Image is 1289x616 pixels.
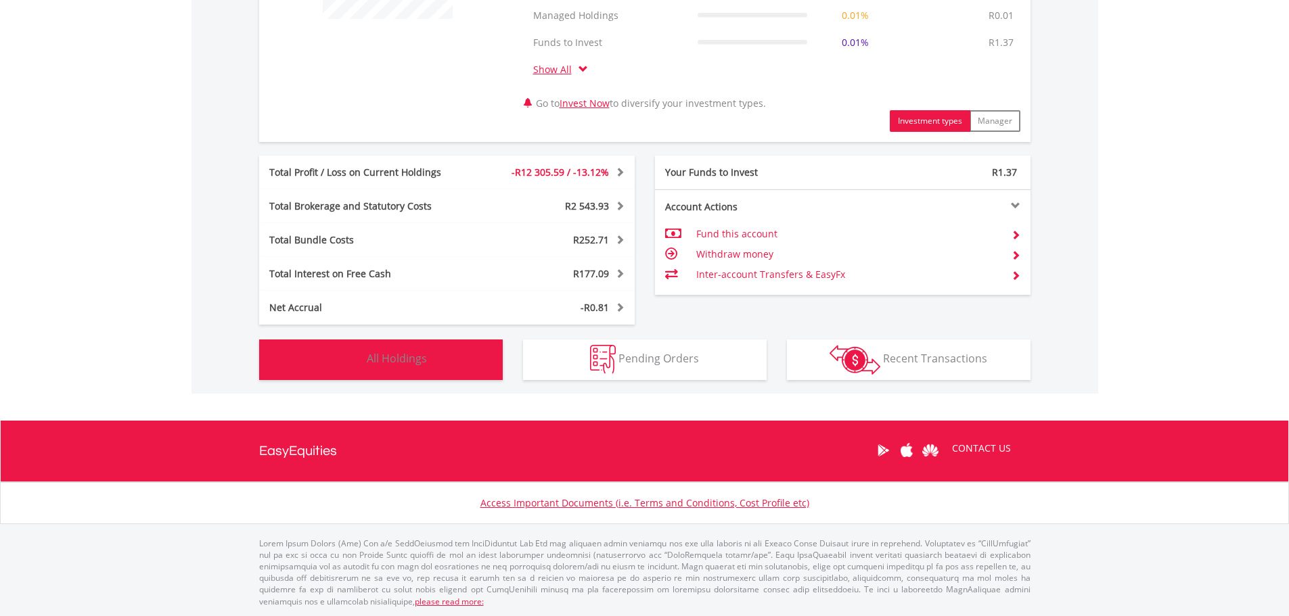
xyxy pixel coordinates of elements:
[335,345,364,374] img: holdings-wht.png
[814,29,897,56] td: 0.01%
[259,339,503,380] button: All Holdings
[259,166,478,179] div: Total Profit / Loss on Current Holdings
[259,233,478,247] div: Total Bundle Costs
[565,199,609,212] span: R2 543.93
[512,166,609,179] span: -R12 305.59 / -13.12%
[872,429,895,471] a: Google Play
[696,244,1000,264] td: Withdraw money
[590,345,616,374] img: pending_instructions-wht.png
[696,264,1000,285] td: Inter-account Transfers & EasyFx
[259,199,478,213] div: Total Brokerage and Statutory Costs
[523,339,767,380] button: Pending Orders
[655,166,843,179] div: Your Funds to Invest
[526,29,691,56] td: Funds to Invest
[970,110,1020,132] button: Manager
[830,345,880,375] img: transactions-zar-wht.png
[992,166,1017,179] span: R1.37
[560,97,610,110] a: Invest Now
[814,2,897,29] td: 0.01%
[982,29,1020,56] td: R1.37
[696,224,1000,244] td: Fund this account
[259,538,1031,607] p: Lorem Ipsum Dolors (Ame) Con a/e SeddOeiusmod tem InciDiduntut Lab Etd mag aliquaen admin veniamq...
[573,233,609,246] span: R252.71
[533,63,579,76] a: Show All
[480,496,809,509] a: Access Important Documents (i.e. Terms and Conditions, Cost Profile etc)
[415,596,484,607] a: please read more:
[890,110,970,132] button: Investment types
[573,267,609,280] span: R177.09
[259,421,337,481] a: EasyEquities
[895,429,919,471] a: Apple
[655,200,843,214] div: Account Actions
[581,301,609,314] span: -R0.81
[259,267,478,281] div: Total Interest on Free Cash
[526,2,691,29] td: Managed Holdings
[943,429,1020,467] a: CONTACT US
[919,429,943,471] a: Huawei
[982,2,1020,29] td: R0.01
[787,339,1031,380] button: Recent Transactions
[618,351,699,366] span: Pending Orders
[367,351,427,366] span: All Holdings
[883,351,987,366] span: Recent Transactions
[259,301,478,314] div: Net Accrual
